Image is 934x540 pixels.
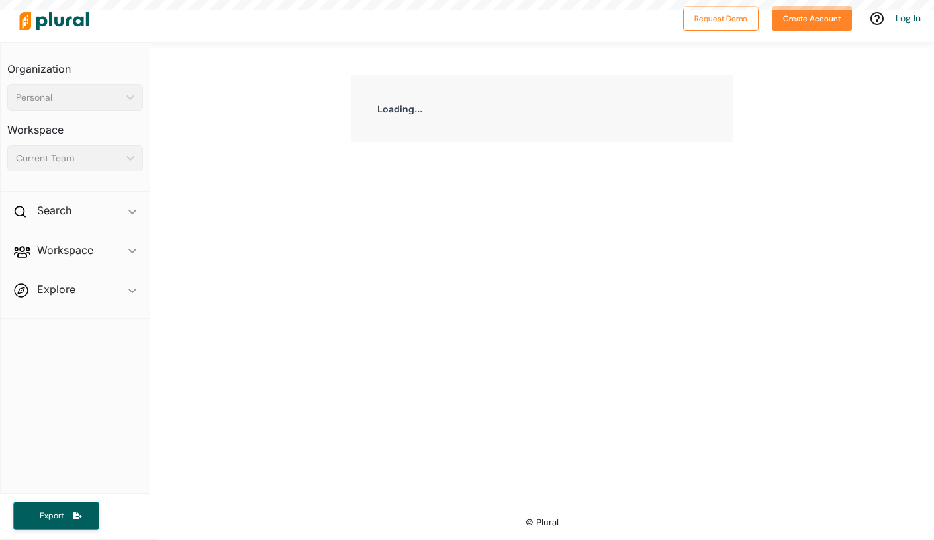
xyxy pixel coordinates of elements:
h2: Search [37,203,71,218]
button: Create Account [772,6,852,31]
button: Export [13,502,99,530]
span: Export [30,510,73,521]
a: Create Account [772,11,852,24]
a: Request Demo [683,11,759,24]
div: Personal [16,91,121,105]
h3: Workspace [7,111,143,140]
div: Loading... [351,75,733,142]
div: Current Team [16,152,121,165]
small: © Plural [526,517,559,527]
a: Log In [896,12,921,24]
button: Request Demo [683,6,759,31]
h3: Organization [7,50,143,79]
